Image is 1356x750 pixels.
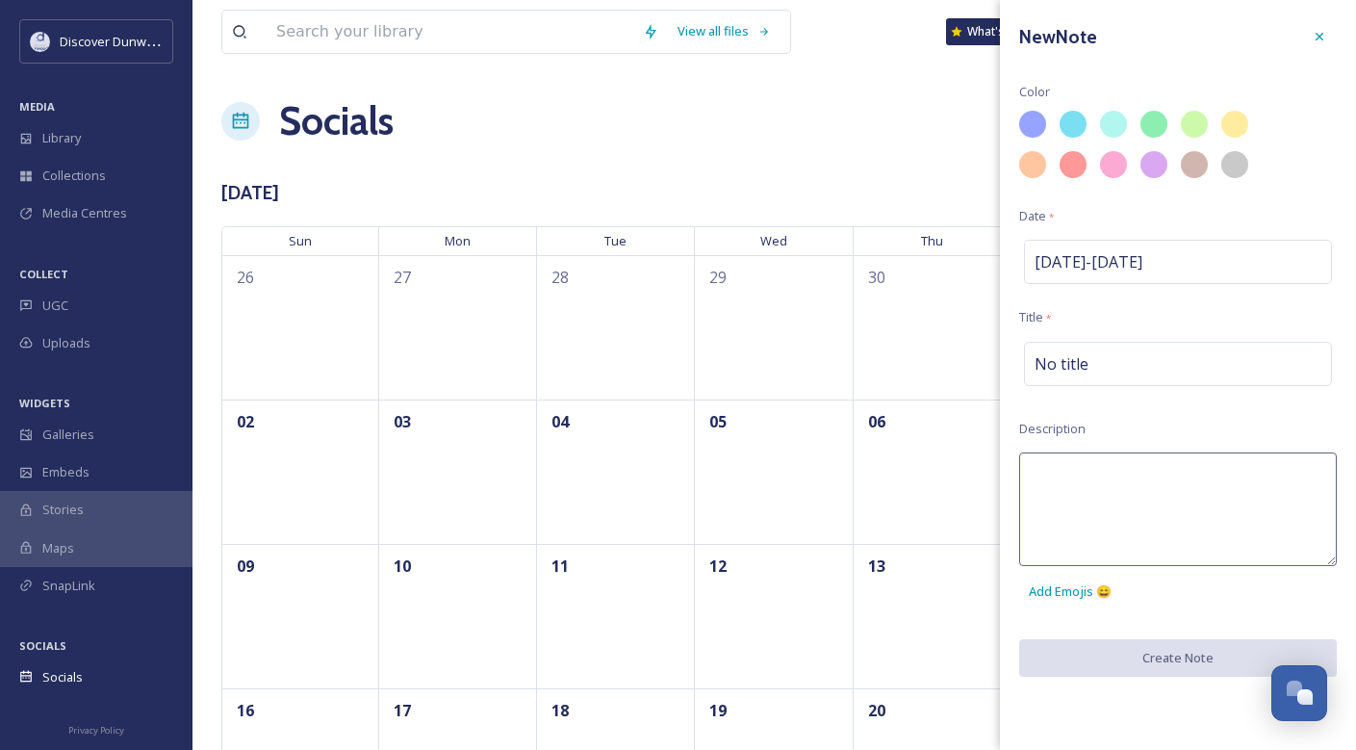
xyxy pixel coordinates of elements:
span: SOCIALS [19,638,66,653]
div: #FF9898 [1060,151,1087,178]
span: UGC [42,297,68,315]
span: Galleries [42,426,94,444]
span: Maps [42,539,74,557]
div: #CCFAAA [1181,111,1208,138]
span: 13 [863,553,890,580]
span: Description [1019,420,1086,438]
span: Collections [42,167,106,185]
span: WIDGETS [19,396,70,410]
span: Date [1019,207,1054,225]
div: #7BDFF2 [1060,111,1087,138]
div: #D1B6B0 [1181,151,1208,178]
span: 30 [863,264,890,291]
div: #8DEEB2 [1140,111,1167,138]
div: #FFC6A0 [1019,151,1046,178]
span: MEDIA [19,99,55,114]
h3: [DATE] [221,179,279,207]
span: Add Emojis 😄 [1029,582,1112,601]
h3: New Note [1019,23,1097,51]
span: 04 [547,408,574,435]
span: 09 [232,553,259,580]
span: 29 [704,264,731,291]
span: 16 [232,697,259,724]
button: Create Note [1019,639,1337,677]
a: What's New [946,18,1042,45]
span: Mon [379,226,537,255]
span: [DATE] - [DATE] [1035,250,1142,273]
span: 03 [389,408,416,435]
div: #FFEC9F [1221,111,1248,138]
span: Sun [221,226,379,255]
input: Search your library [267,11,633,53]
img: 696246f7-25b9-4a35-beec-0db6f57a4831.png [31,32,50,51]
span: 18 [547,697,574,724]
span: Media Centres [42,204,127,222]
span: 26 [232,264,259,291]
span: Library [42,129,81,147]
span: Privacy Policy [68,724,124,737]
span: 17 [389,697,416,724]
span: Title [1019,308,1051,326]
span: Wed [695,226,853,255]
span: 06 [863,408,890,435]
span: 05 [704,408,731,435]
div: #FCAAD3 [1100,151,1127,178]
span: 27 [389,264,416,291]
span: Uploads [42,334,90,352]
span: COLLECT [19,267,68,281]
span: Embeds [42,463,90,481]
span: 20 [863,697,890,724]
a: View all files [668,13,780,50]
div: #96A4FF [1019,111,1046,138]
span: 10 [389,553,416,580]
div: #D9A8F0 [1140,151,1167,178]
span: SnapLink [42,577,95,595]
span: Discover Dunwoody [60,32,175,50]
span: No title [1035,352,1088,375]
span: 11 [547,553,574,580]
span: 19 [704,697,731,724]
span: 28 [547,264,574,291]
span: Stories [42,501,84,519]
span: Socials [42,668,83,686]
span: 02 [232,408,259,435]
div: #B2F7EF [1100,111,1127,138]
span: Thu [854,226,1011,255]
div: #C9C9C9 [1221,151,1248,178]
span: Tue [537,226,695,255]
a: Privacy Policy [68,717,124,740]
a: Socials [279,92,394,150]
button: Open Chat [1271,665,1327,721]
span: Color [1019,83,1050,101]
span: 12 [704,553,731,580]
